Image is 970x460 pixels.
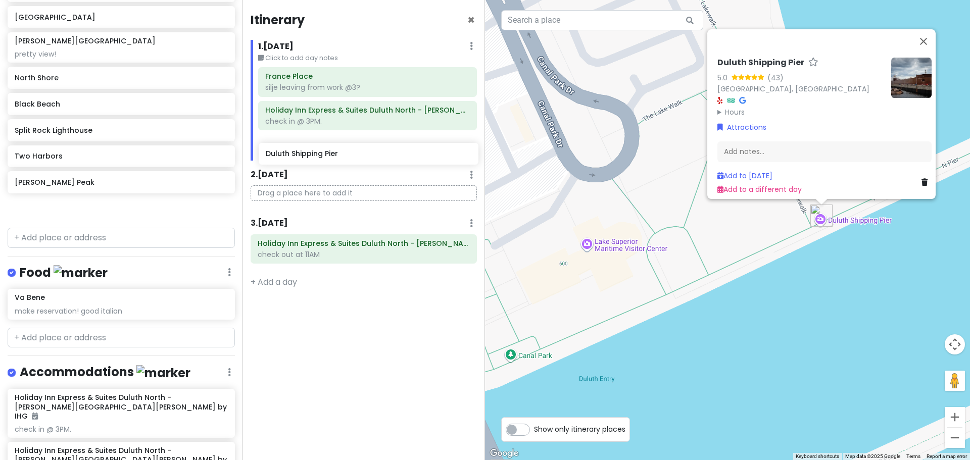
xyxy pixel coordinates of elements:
a: Add to a different day [717,184,802,194]
img: Picture of the place [891,58,932,98]
i: Tripadvisor [727,97,735,104]
input: + Add place or address [8,228,235,248]
img: marker [136,365,190,381]
a: Attractions [717,122,766,133]
summary: Hours [717,106,883,117]
img: marker [54,265,108,281]
button: Close [467,14,475,26]
input: Search a place [501,10,703,30]
a: Delete place [922,177,932,188]
h4: Accommodations [20,364,190,381]
button: Zoom out [945,428,965,448]
div: Duluth Shipping Pier [810,205,833,227]
div: Add notes... [717,141,932,162]
span: Map data ©2025 Google [845,453,900,459]
a: Open this area in Google Maps (opens a new window) [488,447,521,460]
input: + Add place or address [8,328,235,348]
a: + Add a day [251,276,297,288]
button: Zoom in [945,407,965,427]
h4: Itinerary [251,12,305,28]
a: Report a map error [927,453,967,459]
h6: 2 . [DATE] [251,170,288,180]
h6: 1 . [DATE] [258,41,294,52]
a: Star place [808,58,818,68]
button: Keyboard shortcuts [796,453,839,460]
a: [GEOGRAPHIC_DATA], [GEOGRAPHIC_DATA] [717,84,869,94]
a: Terms [906,453,920,459]
div: (43) [767,72,784,83]
div: 5.0 [717,72,732,83]
span: Close itinerary [467,12,475,28]
button: Drag Pegman onto the map to open Street View [945,371,965,391]
img: Google [488,447,521,460]
small: Click to add day notes [258,53,477,63]
i: Google Maps [739,97,746,104]
h4: Food [20,265,108,281]
a: Add to [DATE] [717,171,772,181]
h6: Duluth Shipping Pier [717,58,804,68]
button: Close [911,29,936,54]
p: Drag a place here to add it [251,185,477,201]
h6: 3 . [DATE] [251,218,288,229]
button: Map camera controls [945,334,965,354]
span: Show only itinerary places [534,424,625,435]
